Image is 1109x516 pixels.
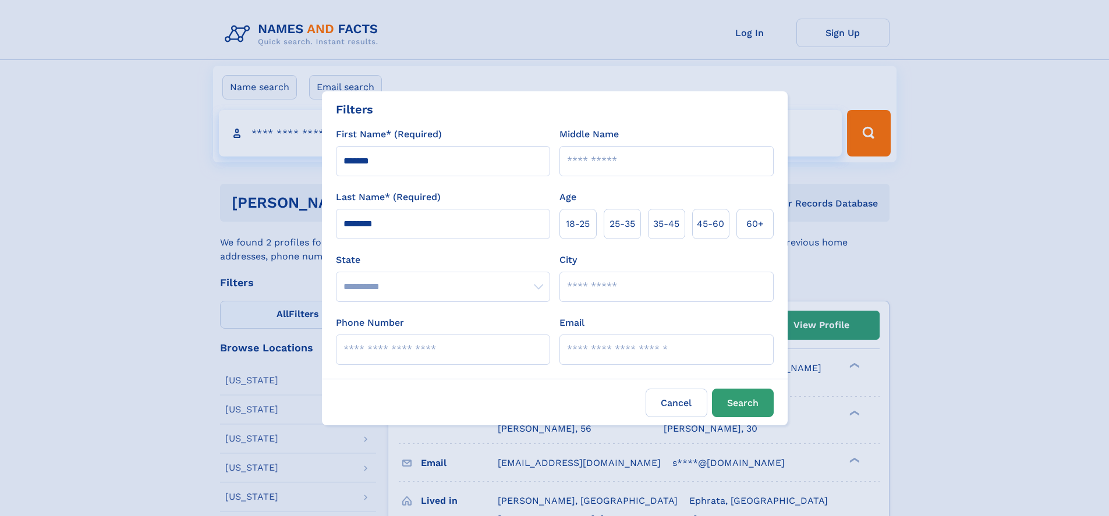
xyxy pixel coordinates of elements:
button: Search [712,389,774,417]
span: 18‑25 [566,217,590,231]
label: Cancel [646,389,707,417]
label: Email [559,316,584,330]
label: First Name* (Required) [336,127,442,141]
label: Age [559,190,576,204]
span: 45‑60 [697,217,724,231]
label: Phone Number [336,316,404,330]
label: City [559,253,577,267]
span: 35‑45 [653,217,679,231]
div: Filters [336,101,373,118]
label: Middle Name [559,127,619,141]
label: Last Name* (Required) [336,190,441,204]
label: State [336,253,550,267]
span: 25‑35 [610,217,635,231]
span: 60+ [746,217,764,231]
